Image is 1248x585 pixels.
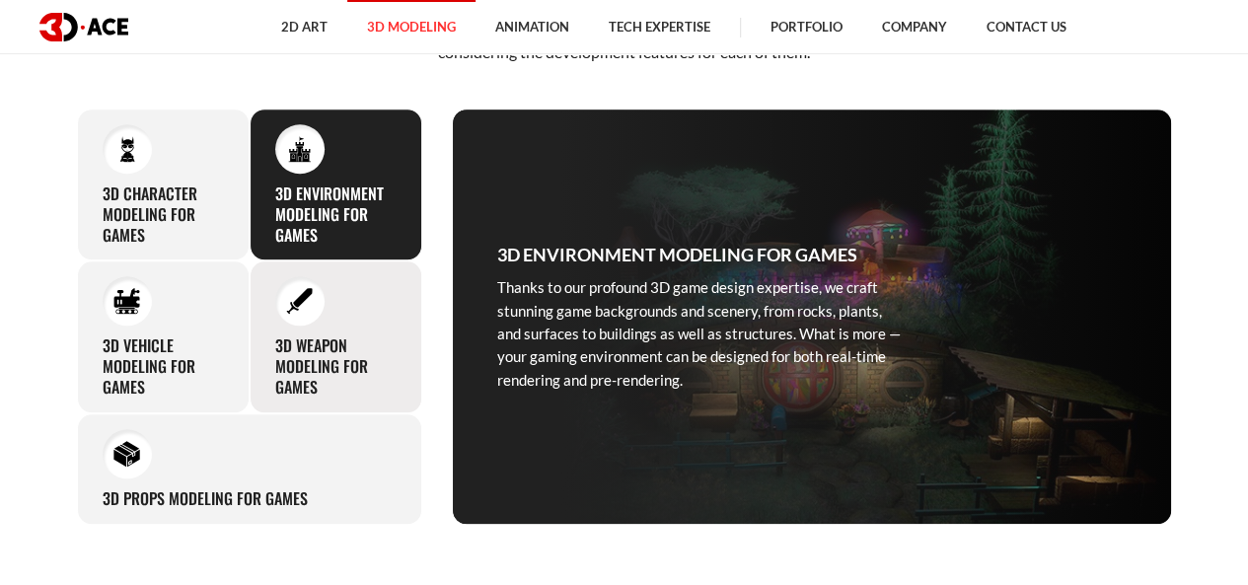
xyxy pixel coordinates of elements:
[286,135,313,162] img: 3D Environment Modeling for Games
[103,335,224,397] h3: 3D Vehicle Modeling for Games
[113,440,140,467] img: 3D Props Modeling for Games
[286,288,313,315] img: 3D Weapon Modeling for Games
[103,488,308,509] h3: 3D Props Modeling for Games
[113,135,140,162] img: 3D Character Modeling for Games
[497,241,857,268] h3: 3D Environment Modeling for Games
[275,335,397,397] h3: 3D Weapon Modeling for Games
[39,13,128,41] img: logo dark
[275,183,397,245] h3: 3D Environment Modeling for Games
[113,288,140,315] img: 3D Vehicle Modeling for Games
[497,276,902,392] p: Thanks to our profound 3D game design expertise, we craft stunning game backgrounds and scenery, ...
[103,183,224,245] h3: 3D Character Modeling for Games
